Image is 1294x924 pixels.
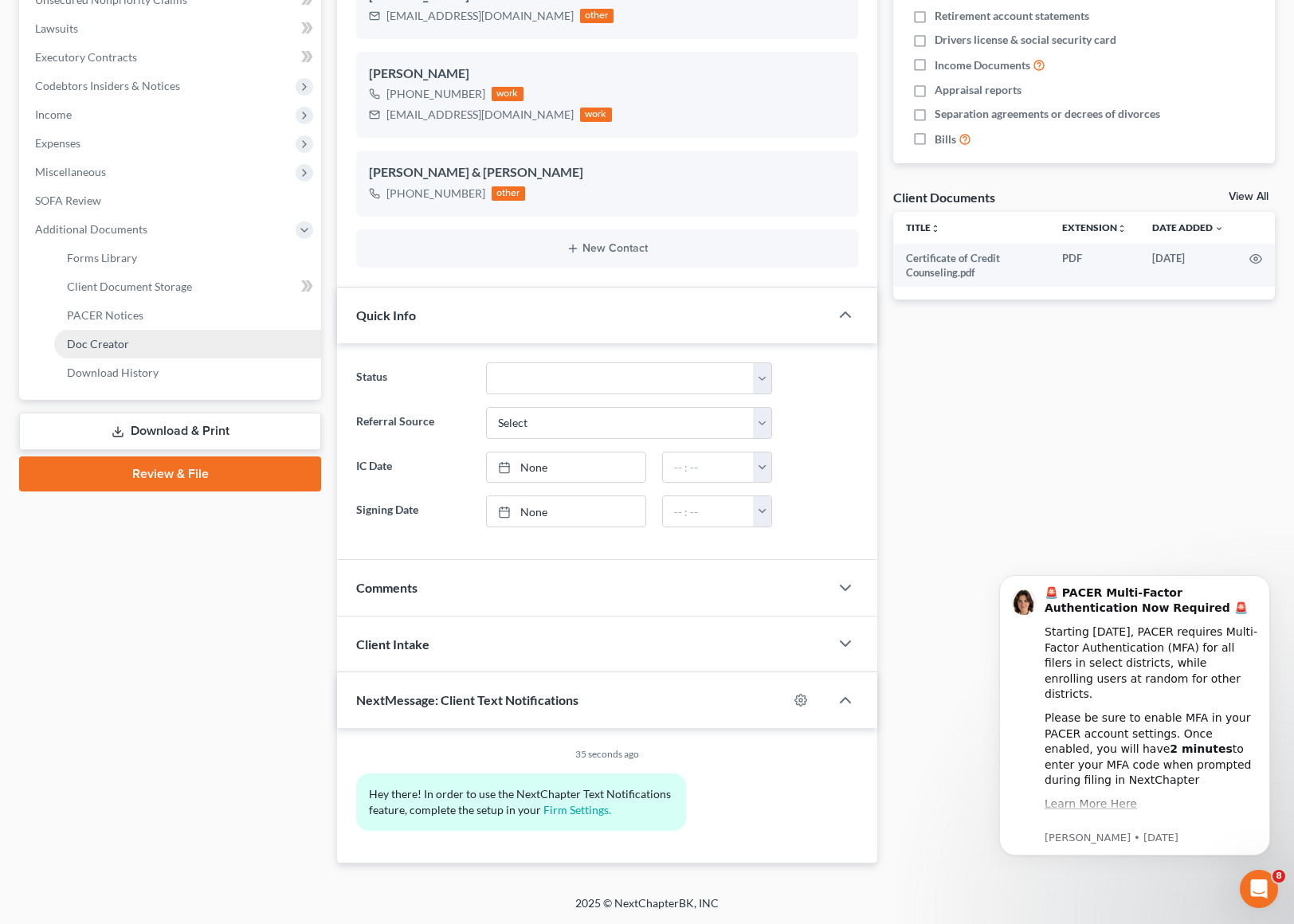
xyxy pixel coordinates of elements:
iframe: Intercom notifications message [975,551,1294,881]
div: [EMAIL_ADDRESS][DOMAIN_NAME] [386,107,574,123]
a: None [487,452,645,483]
button: New Contact [369,242,845,255]
span: Codebtors Insiders & Notices [35,79,180,92]
span: PACER Notices [67,308,143,322]
td: Certificate of Credit Counseling.pdf [893,244,1049,288]
span: Expenses [35,136,80,150]
span: Income Documents [935,57,1030,73]
a: Executory Contracts [22,43,321,72]
span: Hey there! In order to use the NextChapter Text Notifications feature, complete the setup in your [369,787,673,816]
span: Download History [67,366,159,379]
a: View All [1229,191,1269,202]
i: unfold_more [931,224,940,233]
span: Executory Contracts [35,50,137,64]
span: NextMessage: Client Text Notifications [356,692,578,707]
span: Miscellaneous [35,165,106,178]
label: Signing Date [348,495,478,527]
a: Forms Library [54,244,321,272]
span: Drivers license & social security card [935,32,1116,48]
div: [EMAIL_ADDRESS][DOMAIN_NAME] [386,8,574,24]
a: Download & Print [19,413,321,450]
input: -- : -- [663,496,755,527]
a: Doc Creator [54,330,321,358]
td: [DATE] [1139,244,1237,288]
span: Bills [935,131,956,147]
span: Separation agreements or decrees of divorces [935,106,1160,122]
span: Client Document Storage [67,280,192,293]
div: other [492,186,525,201]
span: Comments [356,580,418,595]
span: Appraisal reports [935,82,1021,98]
a: SOFA Review [22,186,321,215]
div: [PERSON_NAME] & [PERSON_NAME] [369,163,845,182]
a: Date Added expand_more [1152,221,1224,233]
label: Referral Source [348,407,478,439]
a: Titleunfold_more [906,221,940,233]
input: -- : -- [663,452,755,483]
div: 2025 © NextChapterBK, INC [193,895,1101,924]
div: [PHONE_NUMBER] [386,186,485,202]
i: unfold_more [1117,224,1127,233]
div: other [580,9,614,23]
a: Download History [54,358,321,387]
div: 35 seconds ago [356,747,858,761]
span: SOFA Review [35,194,101,207]
span: Forms Library [67,251,137,264]
div: [PHONE_NUMBER] [386,86,485,102]
a: Client Document Storage [54,272,321,301]
i: expand_more [1214,224,1224,233]
a: Extensionunfold_more [1062,221,1127,233]
a: Firm Settings. [543,803,611,816]
td: PDF [1049,244,1139,288]
div: [PERSON_NAME] [369,65,845,84]
a: Review & File [19,456,321,491]
span: Quick Info [356,307,416,323]
a: Lawsuits [22,14,321,43]
iframe: Intercom live chat [1240,870,1278,908]
span: Lawsuits [35,22,78,35]
span: Additional Documents [35,222,147,236]
a: None [487,496,645,527]
span: Retirement account statements [935,8,1089,24]
div: Client Documents [893,189,995,206]
label: Status [348,362,478,394]
span: Doc Creator [67,337,129,350]
div: work [492,87,523,101]
label: IC Date [348,452,478,484]
div: work [580,108,612,122]
span: Client Intake [356,636,429,652]
a: PACER Notices [54,301,321,330]
span: Income [35,108,72,121]
span: 8 [1272,870,1285,883]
